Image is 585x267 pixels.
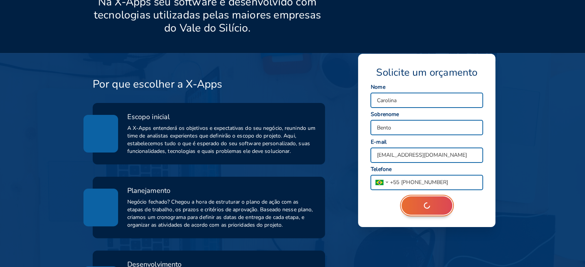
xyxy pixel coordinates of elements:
[371,148,483,163] input: Seu melhor e-mail
[371,93,483,108] input: Seu nome
[371,120,483,135] input: Seu sobrenome
[390,178,399,186] span: + 55
[127,186,170,195] span: Planejamento
[93,78,222,91] h3: Por que escolher a X-Apps
[127,112,170,121] span: Escopo inicial
[399,175,483,190] input: 99 99999 9999
[127,198,316,229] span: Negócio fechado? Chegou a hora de estruturar o plano de ação com as etapas de trabalho, os prazos...
[376,66,477,79] span: Solicite um orçamento
[127,124,316,155] span: A X-Apps entenderá os objetivos e expectativas do seu negócio, reunindo um time de analistas expe...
